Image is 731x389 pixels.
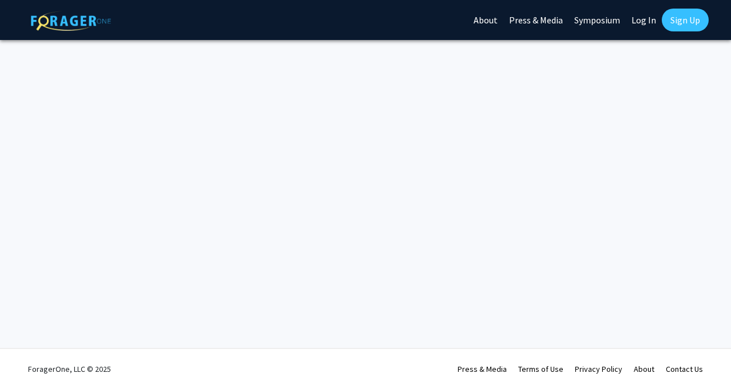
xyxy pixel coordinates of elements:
img: ForagerOne Logo [31,11,111,31]
a: Privacy Policy [575,364,622,374]
a: About [634,364,654,374]
a: Terms of Use [518,364,563,374]
a: Contact Us [666,364,703,374]
a: Sign Up [662,9,709,31]
a: Press & Media [458,364,507,374]
div: ForagerOne, LLC © 2025 [28,349,111,389]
